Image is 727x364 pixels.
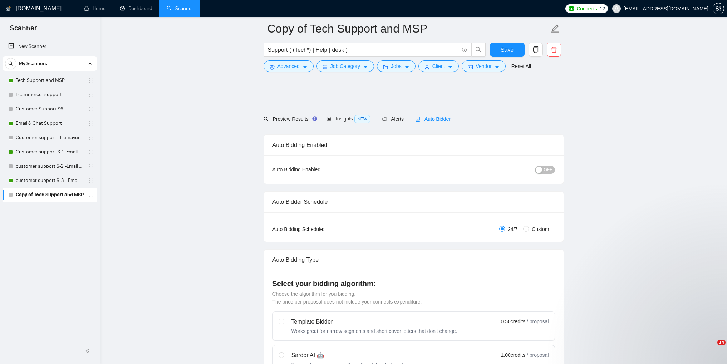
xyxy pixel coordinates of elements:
[323,64,328,70] span: bars
[88,149,94,155] span: holder
[272,166,367,173] div: Auto Bidding Enabled:
[5,61,16,66] span: search
[529,43,543,57] button: copy
[167,5,193,11] a: searchScanner
[272,291,422,305] span: Choose the algorithm for you bidding. The price per proposal does not include your connects expen...
[468,64,473,70] span: idcard
[713,3,724,14] button: setting
[264,117,269,122] span: search
[264,116,315,122] span: Preview Results
[472,46,485,53] span: search
[311,115,318,122] div: Tooltip anchor
[713,6,724,11] a: setting
[88,120,94,126] span: holder
[415,117,420,122] span: robot
[424,64,429,70] span: user
[272,250,555,270] div: Auto Bidding Type
[527,351,549,359] span: / proposal
[16,159,84,173] a: customer support S-2 -Email & Chat Support (Bulla)
[3,39,97,54] li: New Scanner
[614,6,619,11] span: user
[404,64,409,70] span: caret-down
[448,64,453,70] span: caret-down
[88,192,94,198] span: holder
[383,64,388,70] span: folder
[303,64,308,70] span: caret-down
[85,347,92,354] span: double-left
[88,78,94,83] span: holder
[415,116,451,122] span: Auto Bidder
[476,62,491,70] span: Vendor
[16,173,84,188] a: customer support S-3 - Email & Chat Support(Umair)
[19,56,47,71] span: My Scanners
[16,188,84,202] a: Copy of Tech Support and MSP
[291,351,403,360] div: Sardor AI 🤖
[270,64,275,70] span: setting
[272,192,555,212] div: Auto Bidder Schedule
[703,340,720,357] iframe: Intercom live chat
[88,106,94,112] span: holder
[501,318,525,325] span: 0.50 credits
[529,225,552,233] span: Custom
[16,73,84,88] a: Tech Support and MSP
[529,46,542,53] span: copy
[272,225,367,233] div: Auto Bidding Schedule:
[4,23,43,38] span: Scanner
[120,5,152,11] a: dashboardDashboard
[391,62,402,70] span: Jobs
[576,5,598,13] span: Connects:
[363,64,368,70] span: caret-down
[16,131,84,145] a: Customer support - Humayun
[382,116,404,122] span: Alerts
[501,45,514,54] span: Save
[272,279,555,289] h4: Select your bidding algorithm:
[326,116,331,121] span: area-chart
[717,340,726,345] span: 14
[432,62,445,70] span: Client
[569,6,574,11] img: upwork-logo.png
[354,115,370,123] span: NEW
[547,46,561,53] span: delete
[88,92,94,98] span: holder
[326,116,370,122] span: Insights
[8,39,92,54] a: New Scanner
[16,88,84,102] a: Ecommerce- support
[490,43,525,57] button: Save
[16,145,84,159] a: Customer support S-1- Email & Chat Support
[505,225,520,233] span: 24/7
[16,116,84,131] a: Email & Chat Support
[88,135,94,141] span: holder
[462,60,505,72] button: idcardVendorcaret-down
[462,48,467,52] span: info-circle
[272,135,555,155] div: Auto Bidding Enabled
[291,328,457,335] div: Works great for narrow segments and short cover letters that don't change.
[527,318,549,325] span: / proposal
[511,62,531,70] a: Reset All
[382,117,387,122] span: notification
[6,3,11,15] img: logo
[5,58,16,69] button: search
[495,64,500,70] span: caret-down
[547,43,561,57] button: delete
[544,166,552,174] span: OFF
[3,56,97,202] li: My Scanners
[84,5,105,11] a: homeHome
[16,102,84,116] a: Customer Support $6
[88,178,94,183] span: holder
[264,60,314,72] button: settingAdvancedcaret-down
[471,43,486,57] button: search
[268,45,459,54] input: Search Freelance Jobs...
[291,318,457,326] div: Template Bidder
[501,351,525,359] span: 1.00 credits
[277,62,300,70] span: Advanced
[377,60,416,72] button: folderJobscaret-down
[330,62,360,70] span: Job Category
[316,60,374,72] button: barsJob Categorycaret-down
[418,60,459,72] button: userClientcaret-down
[551,24,560,33] span: edit
[267,20,549,38] input: Scanner name...
[600,5,605,13] span: 12
[88,163,94,169] span: holder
